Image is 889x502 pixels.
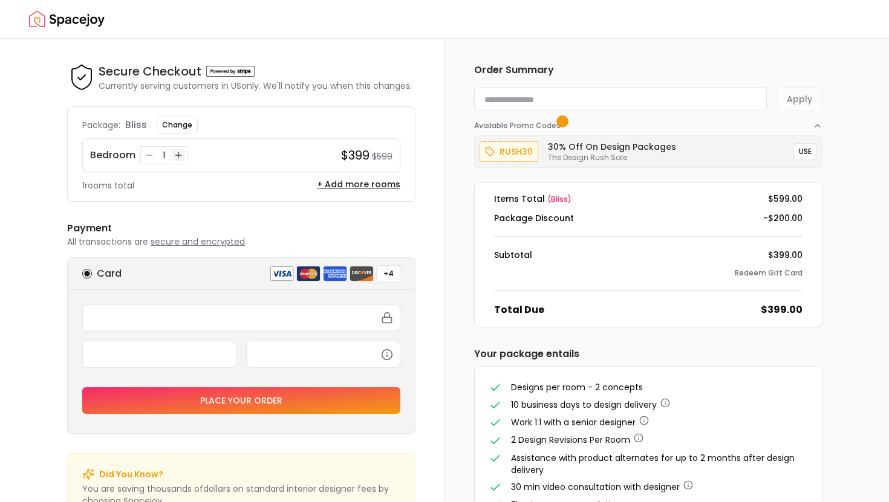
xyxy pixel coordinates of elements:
dd: $399.00 [768,249,803,261]
p: 1 rooms total [82,179,134,191]
div: Available Promo Codes [474,130,822,168]
button: Decrease quantity for Bedroom [143,149,155,161]
img: american express [323,266,347,282]
dt: Subtotal [494,249,532,261]
img: discover [350,266,374,282]
button: Increase quantity for Bedroom [172,149,184,161]
small: $599 [372,150,392,163]
dd: -$200.00 [763,212,803,224]
img: Spacejoy Logo [29,7,105,31]
h6: Card [97,266,122,281]
dt: Package Discount [494,212,574,224]
span: ( bliss ) [547,194,571,204]
button: Change [157,117,198,134]
img: Powered by stripe [206,66,255,77]
h6: 30% Off on Design Packages [548,141,676,153]
dd: $399.00 [761,303,803,317]
h4: $399 [341,147,370,164]
h4: Secure Checkout [99,63,201,80]
span: Available Promo Codes [474,121,564,130]
span: 2 Design Revisions Per Room [511,434,630,446]
button: +4 [376,265,400,282]
p: bliss [125,118,147,132]
p: Bedroom [90,148,135,163]
span: Assistance with product alternates for up to 2 months after design delivery [511,452,795,476]
span: 30 min video consultation with designer [511,481,680,493]
span: Work 1:1 with a senior designer [511,416,636,428]
button: Place your order [82,387,400,414]
h6: Your package entails [474,347,822,361]
button: USE [793,143,817,160]
iframe: Secure CVC input frame [254,349,392,359]
p: The Design Rush Sale [548,153,676,163]
dt: Total Due [494,303,544,317]
a: Spacejoy [29,7,105,31]
iframe: Secure expiration date input frame [90,349,229,359]
h6: Payment [67,221,415,236]
span: Designs per room - 2 concepts [511,381,643,393]
span: secure and encrypted [151,236,245,248]
p: Currently serving customers in US only. We'll notify you when this changes. [99,80,412,92]
iframe: Secure card number input frame [90,312,392,323]
button: Available Promo Codes [474,111,822,130]
p: All transactions are . [67,236,415,248]
h6: Order Summary [474,63,822,77]
dd: $599.00 [768,193,803,205]
p: Did You Know? [99,468,163,480]
p: Package: [82,119,120,131]
button: + Add more rooms [317,178,400,190]
button: Redeem Gift Card [735,268,803,278]
dt: Items Total [494,193,571,205]
img: visa [270,266,294,282]
p: rush30 [500,144,533,159]
img: mastercard [296,266,321,282]
div: 1 [158,149,170,161]
span: 10 business days to design delivery [511,399,657,411]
